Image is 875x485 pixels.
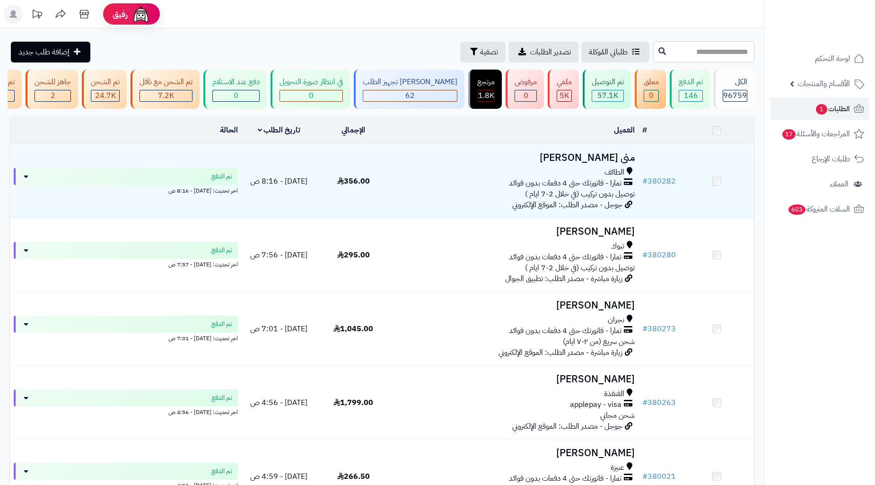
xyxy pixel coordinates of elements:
a: الطلبات1 [770,97,869,120]
span: تم الدفع [211,246,232,255]
h3: [PERSON_NAME] [394,226,635,237]
span: تم الدفع [211,172,232,181]
button: تصفية [460,42,506,62]
span: 0 [234,90,238,101]
span: رفيق [113,9,128,20]
div: اخر تحديث: [DATE] - 7:01 ص [14,333,238,343]
div: [PERSON_NAME] تجهيز الطلب [363,77,457,88]
span: المراجعات والأسئلة [781,127,850,141]
span: لوحة التحكم [815,52,850,65]
span: جوجل - مصدر الطلب: الموقع الإلكتروني [512,421,622,432]
span: نجران [608,315,624,326]
span: # [642,249,647,261]
span: إضافة طلب جديد [18,46,70,58]
div: جاهز للشحن [35,77,71,88]
a: العملاء [770,173,869,195]
div: تم التوصيل [592,77,624,88]
a: تم الشحن 24.7K [80,70,129,109]
span: الأقسام والمنتجات [798,77,850,90]
div: 2 [35,90,70,101]
span: القنفذة [604,388,624,399]
span: applepay - visa [570,399,621,410]
a: تم التوصيل 57.1K [581,70,633,109]
span: جوجل - مصدر الطلب: الموقع الإلكتروني [512,199,622,211]
div: 1847 [478,90,494,101]
a: [PERSON_NAME] تجهيز الطلب 62 [352,70,466,109]
span: 0 [524,90,528,101]
h3: [PERSON_NAME] [394,374,635,385]
span: [DATE] - 7:01 ص [250,323,307,335]
div: تم الشحن مع ناقل [140,77,192,88]
a: في انتظار صورة التحويل 0 [269,70,352,109]
h3: [PERSON_NAME] [394,300,635,311]
span: الطائف [604,167,624,178]
span: 1 [816,104,827,115]
div: اخر تحديث: [DATE] - 7:57 ص [14,259,238,269]
a: #380280 [642,249,676,261]
a: #380021 [642,471,676,482]
a: طلبات الإرجاع [770,148,869,170]
a: #380263 [642,397,676,408]
span: # [642,323,647,335]
a: دفع عند الاستلام 0 [201,70,269,109]
a: تاريخ الطلب [258,124,301,136]
span: 57.1K [597,90,618,101]
a: المراجعات والأسئلة17 [770,123,869,145]
img: logo-2.png [811,25,866,45]
div: 62 [363,90,457,101]
div: 0 [515,90,536,101]
span: تبوك [611,241,624,252]
a: تم الدفع 146 [668,70,712,109]
span: عنيزة [611,462,624,473]
a: # [642,124,647,136]
span: توصيل بدون تركيب (في خلال 2-7 ايام ) [525,188,635,200]
a: السلات المتروكة603 [770,198,869,220]
span: 266.50 [337,471,370,482]
a: جاهز للشحن 2 [24,70,80,109]
img: ai-face.png [131,5,150,24]
span: # [642,176,647,187]
span: تمارا - فاتورتك حتى 4 دفعات بدون فوائد [509,178,621,189]
a: معلق 0 [633,70,668,109]
div: دفع عند الاستلام [212,77,260,88]
h3: [PERSON_NAME] [394,448,635,459]
span: تم الدفع [211,319,232,329]
span: العملاء [830,177,849,191]
span: 295.00 [337,249,370,261]
a: الكل96759 [712,70,756,109]
div: 24680 [91,90,119,101]
span: 603 [788,204,805,215]
span: توصيل بدون تركيب (في خلال 2-7 ايام ) [525,262,635,273]
a: مرفوض 0 [504,70,546,109]
a: لوحة التحكم [770,47,869,70]
span: # [642,471,647,482]
span: تصفية [480,46,498,58]
span: 1.8K [478,90,494,101]
div: 4998 [557,90,571,101]
span: 1,045.00 [333,323,373,335]
div: معلق [644,77,659,88]
span: شحن سريع (من ٢-٧ ايام) [563,336,635,347]
span: زيارة مباشرة - مصدر الطلب: تطبيق الجوال [505,273,622,284]
div: اخر تحديث: [DATE] - 4:56 ص [14,406,238,416]
a: #380282 [642,176,676,187]
span: # [642,397,647,408]
a: العميل [614,124,635,136]
h3: منى [PERSON_NAME] [394,152,635,163]
span: 96759 [723,90,747,101]
div: في انتظار صورة التحويل [280,77,343,88]
a: تحديثات المنصة [25,5,49,26]
span: [DATE] - 4:56 ص [250,397,307,408]
div: 0 [213,90,259,101]
span: طلباتي المُوكلة [589,46,628,58]
span: تمارا - فاتورتك حتى 4 دفعات بدون فوائد [509,326,621,336]
a: إضافة طلب جديد [11,42,90,62]
div: 0 [280,90,342,101]
span: 17 [782,129,796,140]
a: ملغي 5K [546,70,581,109]
span: 7.2K [158,90,174,101]
div: ملغي [557,77,572,88]
span: 0 [309,90,314,101]
span: 0 [649,90,654,101]
div: 146 [679,90,702,101]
